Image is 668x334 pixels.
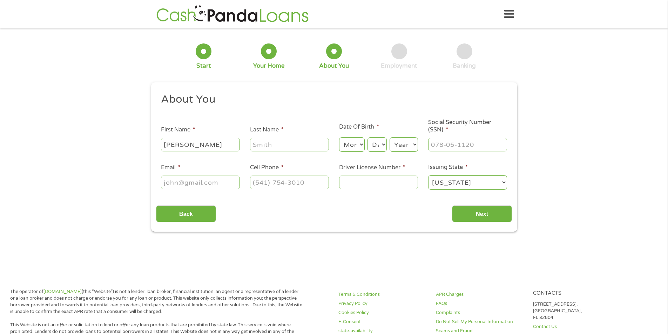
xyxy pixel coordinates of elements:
[161,126,195,134] label: First Name
[253,62,285,70] div: Your Home
[338,291,427,298] a: Terms & Conditions
[10,288,303,315] p: The operator of (this “Website”) is not a lender, loan broker, financial institution, an agent or...
[436,291,525,298] a: APR Charges
[453,62,476,70] div: Banking
[436,300,525,307] a: FAQs
[338,319,427,325] a: E-Consent
[428,164,468,171] label: Issuing State
[533,301,622,321] p: [STREET_ADDRESS], [GEOGRAPHIC_DATA], FL 32804.
[428,119,507,134] label: Social Security Number (SSN)
[381,62,417,70] div: Employment
[161,93,502,107] h2: About You
[428,138,507,151] input: 078-05-1120
[161,176,240,189] input: john@gmail.com
[250,164,284,171] label: Cell Phone
[250,176,329,189] input: (541) 754-3010
[161,138,240,151] input: John
[43,289,82,294] a: [DOMAIN_NAME]
[250,126,284,134] label: Last Name
[436,319,525,325] a: Do Not Sell My Personal Information
[156,205,216,223] input: Back
[452,205,512,223] input: Next
[533,290,622,297] h4: Contacts
[339,164,405,171] label: Driver License Number
[250,138,329,151] input: Smith
[436,309,525,316] a: Complaints
[338,300,427,307] a: Privacy Policy
[161,164,181,171] label: Email
[533,323,622,330] a: Contact Us
[338,309,427,316] a: Cookies Policy
[154,4,311,24] img: GetLoanNow Logo
[196,62,211,70] div: Start
[339,123,379,131] label: Date Of Birth
[319,62,349,70] div: About You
